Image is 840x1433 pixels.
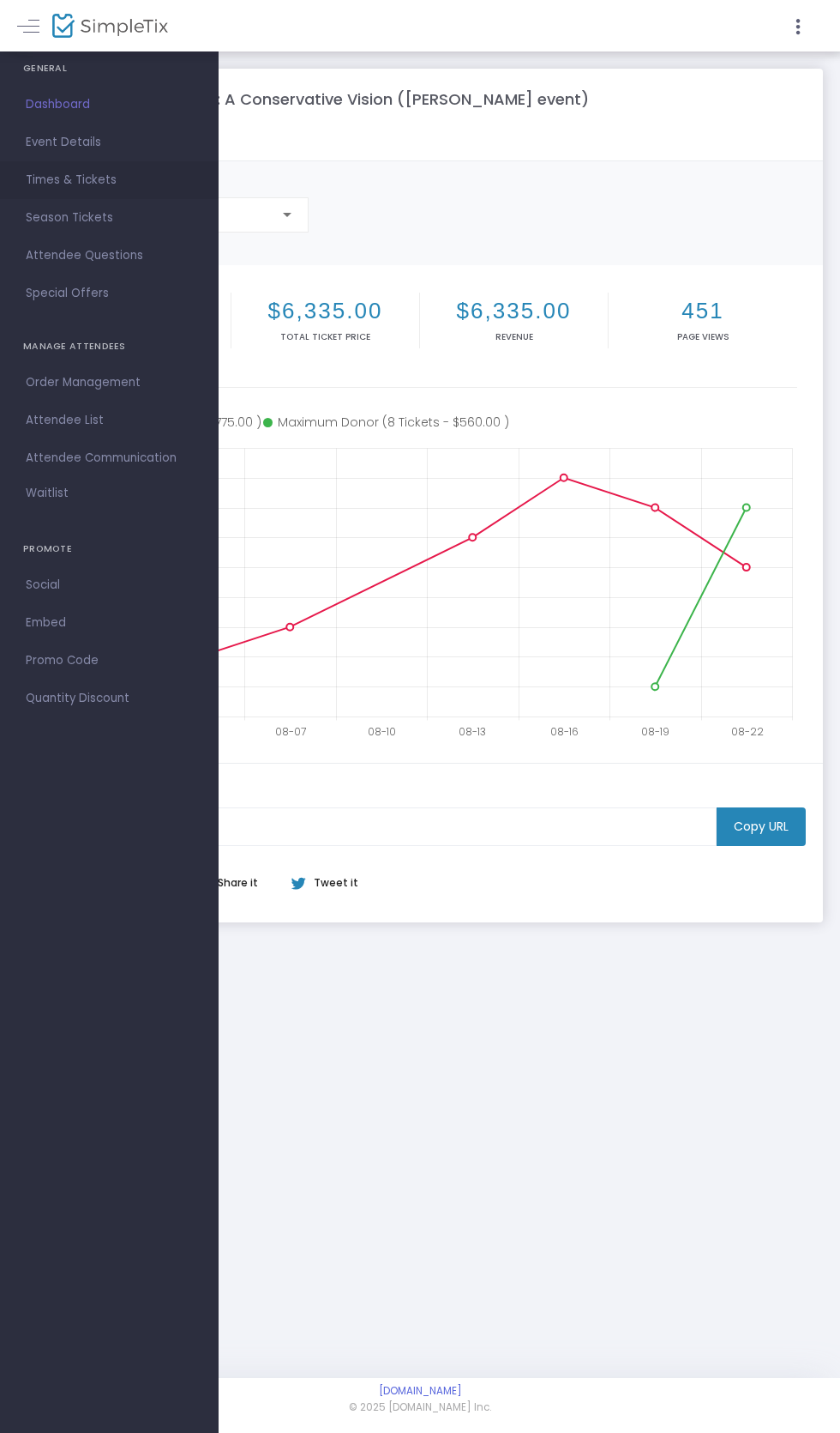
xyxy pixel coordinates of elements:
span: Promo Code [26,650,193,672]
text: 08-19 [641,724,669,739]
div: Share it [184,875,291,891]
m-panel-title: Making Canada Better: A Conservative Vision ([PERSON_NAME] event) [43,88,589,111]
m-button: Copy URL [717,807,806,846]
h4: GENERAL [23,51,195,86]
text: 08-10 [368,724,396,739]
span: Attendee Questions [26,245,193,267]
div: Tweet it [274,875,367,891]
text: 08-07 [275,724,306,739]
h2: 451 [612,298,794,324]
p: Page Views [612,330,794,343]
p: Total Ticket Price [235,330,416,343]
h4: MANAGE ATTENDEES [23,330,195,364]
text: 08-13 [459,724,486,739]
text: 08-16 [550,724,579,739]
span: Attendee List [26,409,193,432]
h4: PROMOTE [23,532,195,566]
span: Attendee Communication [26,447,193,469]
a: [DOMAIN_NAME] [379,1384,462,1398]
text: 08-22 [731,724,764,739]
span: Times & Tickets [26,169,193,191]
span: Embed [26,612,193,634]
span: Dashboard [26,94,193,116]
span: Season Tickets [26,207,193,229]
span: Social [26,574,193,596]
span: Special Offers [26,282,193,305]
span: © 2025 [DOMAIN_NAME] Inc. [349,1400,491,1416]
p: Revenue [423,330,604,343]
span: Quantity Discount [26,687,193,710]
h2: $6,335.00 [423,298,604,324]
h2: $6,335.00 [235,298,416,324]
span: Order Management [26,372,193,394]
span: Waitlist [26,485,69,502]
span: Event Details [26,131,193,154]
